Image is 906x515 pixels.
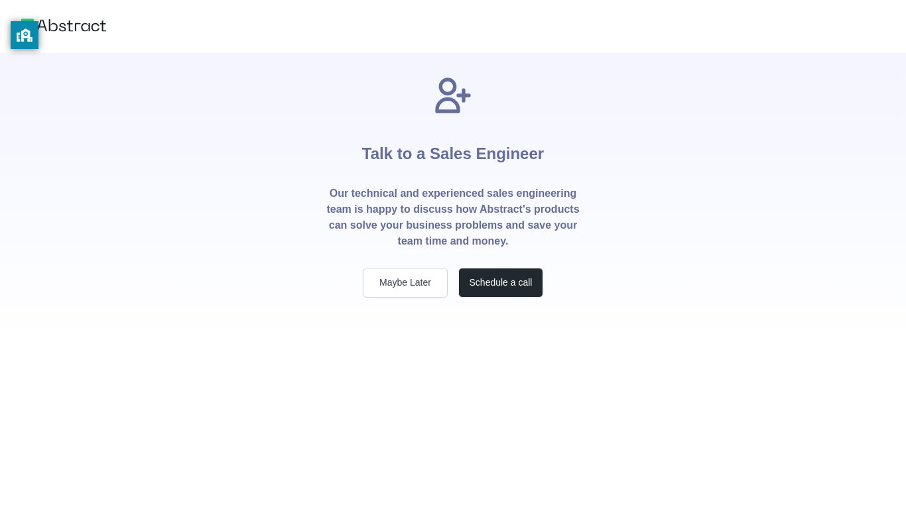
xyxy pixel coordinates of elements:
[458,268,543,298] button: Schedule a call
[326,186,580,249] p: Our technical and experienced sales engineering team is happy to discuss how Abstract's products ...
[362,117,544,186] h1: Talk to a Sales Engineer
[11,21,38,49] button: privacy banner
[21,16,106,34] img: Abstract logo
[363,268,448,298] button: Maybe Later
